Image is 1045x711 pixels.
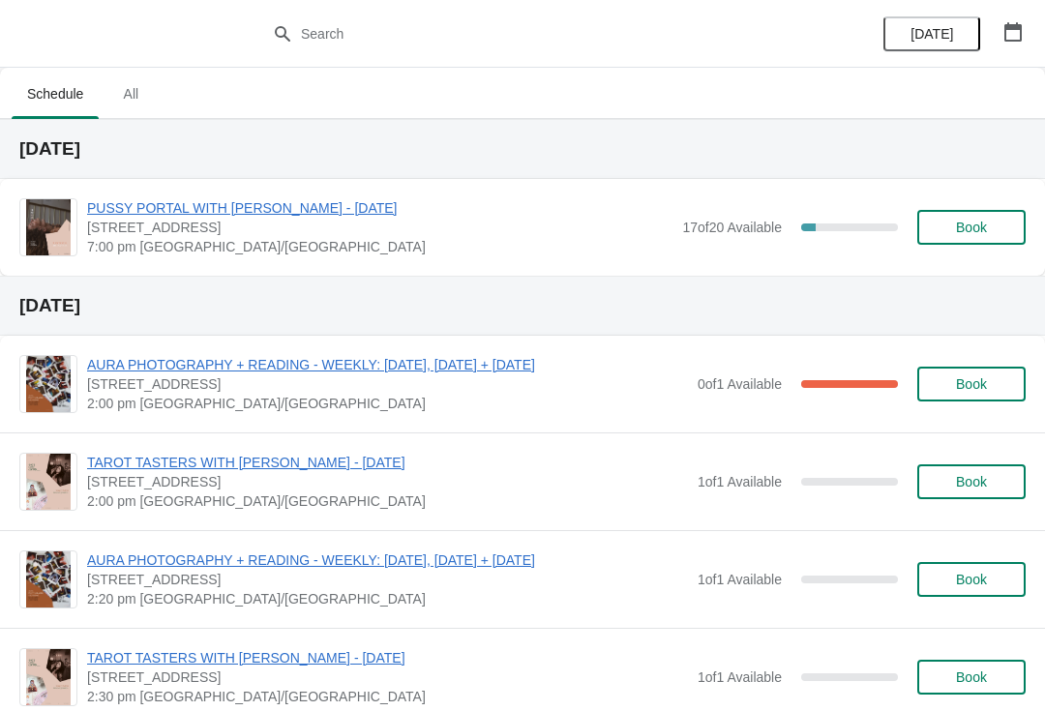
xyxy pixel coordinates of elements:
[26,356,71,412] img: AURA PHOTOGRAPHY + READING - WEEKLY: FRIDAY, SATURDAY + SUNDAY | 74 Broadway Market, London, UK |...
[87,550,688,570] span: AURA PHOTOGRAPHY + READING - WEEKLY: [DATE], [DATE] + [DATE]
[956,669,987,685] span: Book
[917,367,1026,401] button: Book
[87,472,688,491] span: [STREET_ADDRESS]
[87,374,688,394] span: [STREET_ADDRESS]
[956,474,987,489] span: Book
[956,376,987,392] span: Book
[19,139,1026,159] h2: [DATE]
[698,669,782,685] span: 1 of 1 Available
[87,648,688,667] span: TAROT TASTERS WITH [PERSON_NAME] - [DATE]
[26,551,71,607] img: AURA PHOTOGRAPHY + READING - WEEKLY: FRIDAY, SATURDAY + SUNDAY | 74 Broadway Market, London, UK |...
[87,355,688,374] span: AURA PHOTOGRAPHY + READING - WEEKLY: [DATE], [DATE] + [DATE]
[883,16,980,51] button: [DATE]
[87,667,688,687] span: [STREET_ADDRESS]
[87,570,688,589] span: [STREET_ADDRESS]
[12,76,99,111] span: Schedule
[917,210,1026,245] button: Book
[698,572,782,587] span: 1 of 1 Available
[87,218,672,237] span: [STREET_ADDRESS]
[87,589,688,608] span: 2:20 pm [GEOGRAPHIC_DATA]/[GEOGRAPHIC_DATA]
[26,454,71,510] img: TAROT TASTERS WITH MEGAN - 19TH SEPTEMBER | 74 Broadway Market, London, UK | 2:00 pm Europe/London
[956,220,987,235] span: Book
[87,237,672,256] span: 7:00 pm [GEOGRAPHIC_DATA]/[GEOGRAPHIC_DATA]
[26,649,71,705] img: TAROT TASTERS WITH MEGAN - 19TH SEPTEMBER | 74 Broadway Market, London, UK | 2:30 pm Europe/London
[917,660,1026,695] button: Book
[698,474,782,489] span: 1 of 1 Available
[87,394,688,413] span: 2:00 pm [GEOGRAPHIC_DATA]/[GEOGRAPHIC_DATA]
[26,199,71,255] img: PUSSY PORTAL WITH MELISSA MAYA - 18TH SEPTEMBER | 42 Valentine Road, London, UK | 7:00 pm Europe/...
[87,491,688,511] span: 2:00 pm [GEOGRAPHIC_DATA]/[GEOGRAPHIC_DATA]
[698,376,782,392] span: 0 of 1 Available
[956,572,987,587] span: Book
[300,16,784,51] input: Search
[911,26,953,42] span: [DATE]
[917,562,1026,597] button: Book
[682,220,782,235] span: 17 of 20 Available
[87,687,688,706] span: 2:30 pm [GEOGRAPHIC_DATA]/[GEOGRAPHIC_DATA]
[87,198,672,218] span: PUSSY PORTAL WITH [PERSON_NAME] - [DATE]
[917,464,1026,499] button: Book
[87,453,688,472] span: TAROT TASTERS WITH [PERSON_NAME] - [DATE]
[19,296,1026,315] h2: [DATE]
[106,76,155,111] span: All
